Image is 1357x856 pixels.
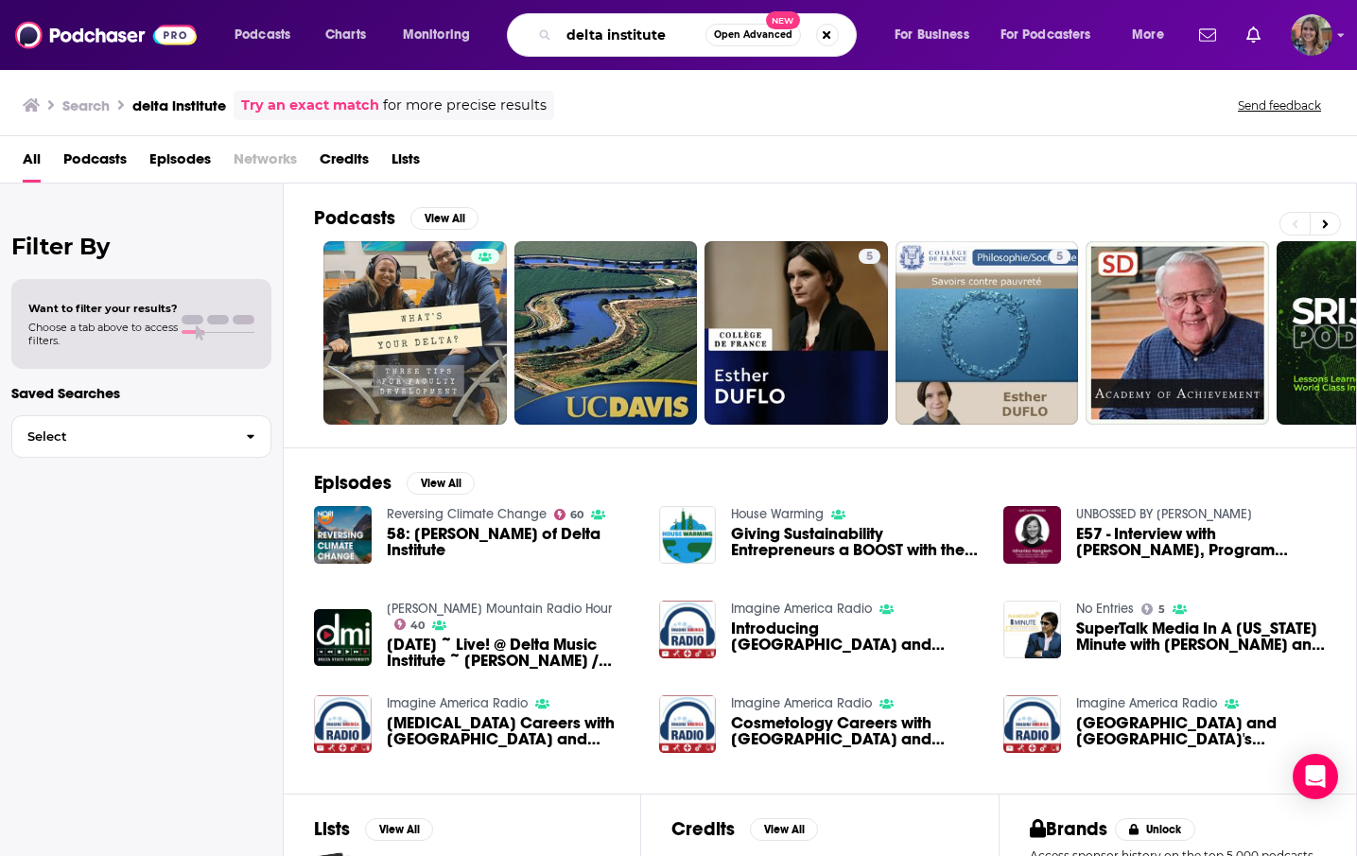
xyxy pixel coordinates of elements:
span: For Podcasters [1000,22,1091,48]
a: Imagine America Radio [731,695,872,711]
img: User Profile [1291,14,1332,56]
a: House Warming [731,506,824,522]
a: No Entries [1076,601,1134,617]
span: E57 - Interview with [PERSON_NAME], Program Director at [PERSON_NAME] Institute and Board Directo... [1076,526,1326,558]
span: Introducing [GEOGRAPHIC_DATA] and [GEOGRAPHIC_DATA] [731,620,981,653]
a: All [23,144,41,183]
img: 3.5.22 ~ Live! @ Delta Music Institute ~ Tricia Walker / Keith Johnson / The Bobalows / DeltaRox [314,609,372,667]
h3: Search [62,96,110,114]
span: Want to filter your results? [28,302,178,315]
button: Unlock [1115,818,1195,841]
a: E57 - Interview with Niharika Hanglem, Program Director at Kaplan Institute and Board Director at... [1076,526,1326,558]
a: 5 [859,249,880,264]
span: Select [12,430,231,443]
span: 5 [866,248,873,267]
a: Imagine America Radio [387,695,528,711]
input: Search podcasts, credits, & more... [559,20,705,50]
a: SuperTalk Media In A Mississippi Minute with Steve Azar and The Delta Music Institute [1003,601,1061,658]
h2: Episodes [314,471,391,495]
button: Send feedback [1232,97,1327,114]
span: [DATE] ~ Live! @ Delta Music Institute ~ [PERSON_NAME] / [PERSON_NAME] / The Bobalows / DeltaRox [387,637,636,669]
span: For Business [895,22,969,48]
a: Introducing Midwest Technical Institute and Delta Technical College [731,620,981,653]
button: Open AdvancedNew [705,24,801,46]
span: [GEOGRAPHIC_DATA] and [GEOGRAPHIC_DATA]'s [MEDICAL_DATA] Reopening Strategy [1076,715,1326,747]
button: open menu [1119,20,1188,50]
a: Thacker Mountain Radio Hour [387,601,612,617]
a: 5 [1049,249,1070,264]
span: Choose a tab above to access filters. [28,321,178,347]
span: Cosmetology Careers with [GEOGRAPHIC_DATA] and [GEOGRAPHIC_DATA] [731,715,981,747]
a: Show notifications dropdown [1239,19,1268,51]
span: 40 [410,621,425,630]
div: Open Intercom Messenger [1293,754,1338,799]
a: 58: Ryan Anderson of Delta Institute [387,526,636,558]
a: 40 [394,619,426,630]
a: UNBOSSED BY MARINA [1076,506,1252,522]
span: New [766,11,800,29]
span: Open Advanced [714,30,792,40]
button: open menu [390,20,495,50]
button: open menu [988,20,1119,50]
a: Cosmetology Careers with Midwest Technical Institute and Delta Technical College [731,715,981,747]
button: open menu [221,20,315,50]
h2: Podcasts [314,206,395,230]
span: More [1132,22,1164,48]
a: Imagine America Radio [1076,695,1217,711]
a: ListsView All [314,817,433,841]
a: 5 [1141,603,1165,615]
a: Lists [391,144,420,183]
a: 5 [896,241,1079,425]
img: 58: Ryan Anderson of Delta Institute [314,506,372,564]
span: Networks [234,144,297,183]
p: Saved Searches [11,384,271,402]
img: Podchaser - Follow, Share and Rate Podcasts [15,17,197,53]
span: Monitoring [403,22,470,48]
h2: Brands [1030,817,1108,841]
button: Show profile menu [1291,14,1332,56]
a: CreditsView All [671,817,818,841]
a: Show notifications dropdown [1192,19,1224,51]
a: Reversing Climate Change [387,506,547,522]
a: Midwest Technical Institute and Delta Technical College's COVID-19 Reopening Strategy [1076,715,1326,747]
a: Try an exact match [241,95,379,116]
a: Imagine America Radio [731,601,872,617]
a: Charts [313,20,377,50]
a: Giving Sustainability Entrepreneurs a BOOST with the Delta Institute [731,526,981,558]
span: Podcasts [235,22,290,48]
img: Phlebotomy Careers with Midwest Technical Institute and Delta Technical College [314,695,372,753]
img: Introducing Midwest Technical Institute and Delta Technical College [659,601,717,658]
a: Podcasts [63,144,127,183]
h2: Credits [671,817,735,841]
a: Credits [320,144,369,183]
button: View All [407,472,475,495]
h2: Lists [314,817,350,841]
a: 60 [554,509,584,520]
button: View All [365,818,433,841]
img: E57 - Interview with Niharika Hanglem, Program Director at Kaplan Institute and Board Director at... [1003,506,1061,564]
button: View All [750,818,818,841]
a: 3.5.22 ~ Live! @ Delta Music Institute ~ Tricia Walker / Keith Johnson / The Bobalows / DeltaRox [387,637,636,669]
span: 58: [PERSON_NAME] of Delta Institute [387,526,636,558]
a: PodcastsView All [314,206,478,230]
a: Episodes [149,144,211,183]
a: EpisodesView All [314,471,475,495]
span: 5 [1056,248,1063,267]
span: [MEDICAL_DATA] Careers with [GEOGRAPHIC_DATA] and [GEOGRAPHIC_DATA] [387,715,636,747]
h3: delta institute [132,96,226,114]
button: View All [410,207,478,230]
button: open menu [881,20,993,50]
span: Logged in as annatolios [1291,14,1332,56]
img: Midwest Technical Institute and Delta Technical College's COVID-19 Reopening Strategy [1003,695,1061,753]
